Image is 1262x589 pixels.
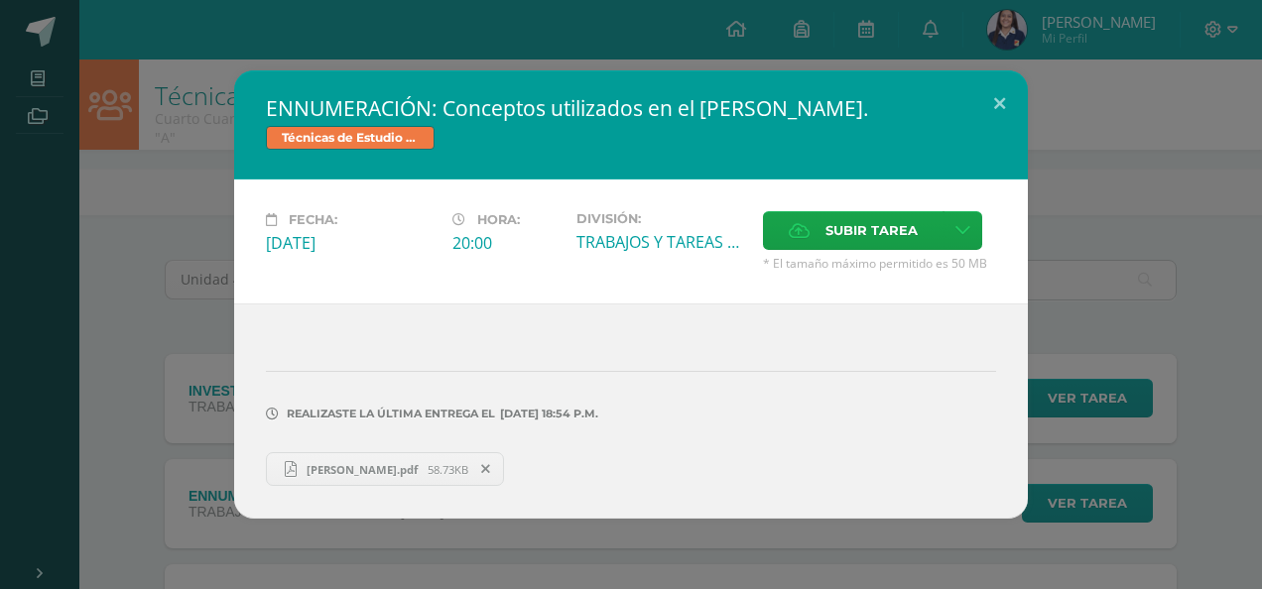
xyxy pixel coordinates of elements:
span: 58.73KB [428,462,468,477]
a: [PERSON_NAME].pdf 58.73KB [266,452,504,486]
span: Fecha: [289,212,337,227]
span: [PERSON_NAME].pdf [297,462,428,477]
span: Realizaste la última entrega el [287,407,495,420]
span: * El tamaño máximo permitido es 50 MB [763,255,996,272]
span: Técnicas de Estudio e investigación [266,126,435,150]
button: Close (Esc) [971,70,1028,138]
span: Subir tarea [825,212,918,249]
span: Hora: [477,212,520,227]
span: [DATE] 18:54 p.m. [495,413,598,414]
div: 20:00 [452,232,561,254]
label: División: [576,211,747,226]
span: Remover entrega [469,458,503,480]
div: TRABAJOS Y TAREAS EN CASA [576,231,747,253]
h2: ENNUMERACIÓN: Conceptos utilizados en el [PERSON_NAME]. [266,94,996,122]
div: [DATE] [266,232,437,254]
